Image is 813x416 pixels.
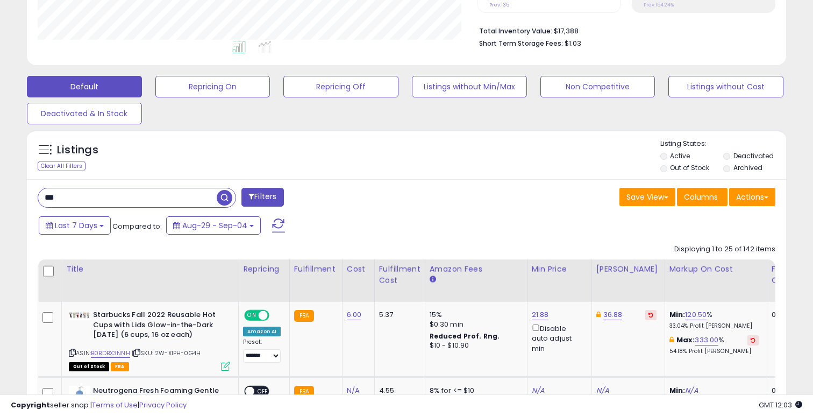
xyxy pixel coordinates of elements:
h5: Listings [57,143,98,158]
b: Max: [676,335,695,345]
a: 120.50 [685,309,707,320]
span: Last 7 Days [55,220,97,231]
div: Disable auto adjust min [532,322,583,354]
span: FBA [111,362,129,371]
b: Min: [669,309,686,320]
span: Columns [684,192,718,202]
b: Reduced Prof. Rng. [430,332,500,341]
a: Terms of Use [92,400,138,410]
div: seller snap | | [11,400,187,411]
div: % [669,310,759,330]
a: 6.00 [347,309,362,320]
div: [PERSON_NAME] [596,264,660,275]
div: Clear All Filters [38,161,85,171]
b: Short Term Storage Fees: [479,39,563,48]
span: $1.03 [565,38,581,48]
div: Fulfillable Quantity [772,264,809,286]
button: Actions [729,188,775,206]
img: 31GwkGzZcAL._SL40_.jpg [69,310,90,320]
button: Columns [677,188,728,206]
span: Compared to: [112,221,162,231]
button: Filters [241,188,283,207]
button: Listings without Min/Max [412,76,527,97]
div: % [669,335,759,355]
span: All listings that are currently out of stock and unavailable for purchase on Amazon [69,362,109,371]
small: FBA [294,310,314,322]
button: Last 7 Days [39,216,111,235]
small: Prev: 135 [489,2,509,8]
a: 333.00 [695,335,718,346]
div: Repricing [243,264,285,275]
div: Displaying 1 to 25 of 142 items [674,244,775,255]
span: OFF [268,311,285,320]
button: Repricing Off [283,76,398,97]
div: Cost [347,264,370,275]
div: Markup on Cost [669,264,762,275]
span: ON [245,311,259,320]
a: Privacy Policy [139,400,187,410]
button: Default [27,76,142,97]
b: Starbucks Fall 2022 Reusable Hot Cups with Lids Glow-in-the-Dark [DATE] (6 cups, 16 oz each) [93,310,224,343]
button: Listings without Cost [668,76,783,97]
div: ASIN: [69,310,230,370]
strong: Copyright [11,400,50,410]
label: Archived [733,163,762,172]
span: 2025-09-12 12:03 GMT [759,400,802,410]
label: Deactivated [733,151,774,160]
label: Active [670,151,690,160]
div: Title [66,264,234,275]
p: 54.18% Profit [PERSON_NAME] [669,348,759,355]
button: Aug-29 - Sep-04 [166,216,261,235]
div: 5.37 [379,310,417,320]
div: Fulfillment [294,264,338,275]
div: Fulfillment Cost [379,264,420,286]
div: Amazon Fees [430,264,523,275]
th: The percentage added to the cost of goods (COGS) that forms the calculator for Min & Max prices. [665,259,767,302]
div: 0 [772,310,805,320]
a: B0BDBX3NNH [91,349,130,358]
span: Aug-29 - Sep-04 [182,220,247,231]
button: Non Competitive [540,76,655,97]
div: $10 - $10.90 [430,341,519,350]
small: Amazon Fees. [430,275,436,285]
button: Repricing On [155,76,270,97]
a: 21.88 [532,309,549,320]
p: Listing States: [660,139,787,149]
div: Preset: [243,339,281,363]
p: 33.04% Profit [PERSON_NAME] [669,322,759,330]
li: $17,388 [479,24,767,37]
button: Save View [619,188,675,206]
b: Total Inventory Value: [479,26,552,36]
label: Out of Stock [670,163,709,172]
div: $0.30 min [430,320,519,329]
div: Amazon AI [243,327,281,336]
div: 15% [430,310,519,320]
a: 36.88 [603,309,623,320]
div: Min Price [532,264,587,275]
span: | SKU: 2W-XIPH-0G4H [132,349,201,357]
button: Deactivated & In Stock [27,103,142,124]
small: Prev: 154.24% [644,2,674,8]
